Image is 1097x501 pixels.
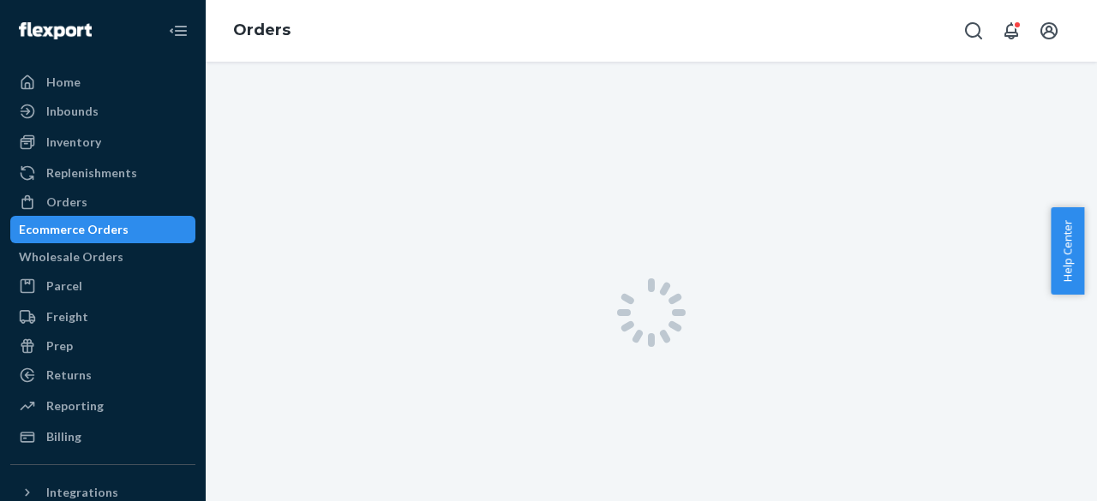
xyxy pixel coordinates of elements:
[46,428,81,445] div: Billing
[46,308,88,325] div: Freight
[956,14,991,48] button: Open Search Box
[10,332,195,360] a: Prep
[10,159,195,187] a: Replenishments
[10,69,195,96] a: Home
[19,221,129,238] div: Ecommerce Orders
[219,6,304,56] ol: breadcrumbs
[161,14,195,48] button: Close Navigation
[10,188,195,216] a: Orders
[46,103,99,120] div: Inbounds
[1051,207,1084,295] button: Help Center
[46,277,82,295] div: Parcel
[10,272,195,300] a: Parcel
[10,392,195,420] a: Reporting
[233,21,291,39] a: Orders
[10,361,195,389] a: Returns
[10,128,195,156] a: Inventory
[10,216,195,243] a: Ecommerce Orders
[46,337,73,355] div: Prep
[994,14,1028,48] button: Open notifications
[46,74,81,91] div: Home
[19,248,123,265] div: Wholesale Orders
[46,397,104,415] div: Reporting
[10,243,195,271] a: Wholesale Orders
[1032,14,1066,48] button: Open account menu
[46,134,101,151] div: Inventory
[10,98,195,125] a: Inbounds
[46,484,118,501] div: Integrations
[10,303,195,331] a: Freight
[46,367,92,384] div: Returns
[46,164,137,182] div: Replenishments
[19,22,92,39] img: Flexport logo
[46,194,87,211] div: Orders
[10,423,195,450] a: Billing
